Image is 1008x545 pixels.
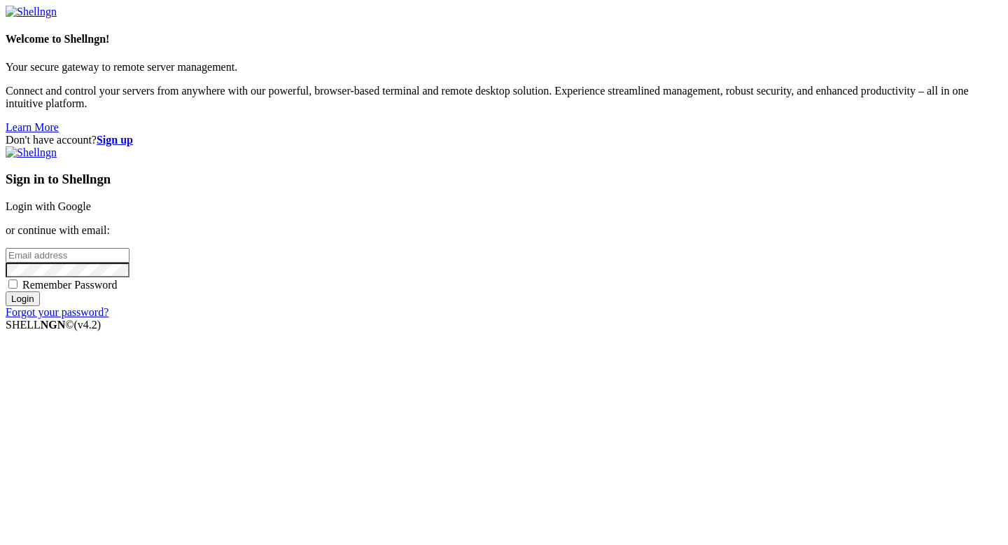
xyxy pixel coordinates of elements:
[6,61,1002,74] p: Your secure gateway to remote server management.
[8,280,17,289] input: Remember Password
[6,306,108,318] a: Forgot your password?
[41,319,66,331] b: NGN
[6,6,57,18] img: Shellngn
[6,224,1002,237] p: or continue with email:
[6,319,101,331] span: SHELL ©
[6,121,59,133] a: Learn More
[6,200,91,212] a: Login with Google
[6,33,1002,46] h4: Welcome to Shellngn!
[6,248,129,263] input: Email address
[6,134,1002,146] div: Don't have account?
[6,172,1002,187] h3: Sign in to Shellngn
[22,279,118,291] span: Remember Password
[97,134,133,146] a: Sign up
[6,146,57,159] img: Shellngn
[6,85,1002,110] p: Connect and control your servers from anywhere with our powerful, browser-based terminal and remo...
[6,291,40,306] input: Login
[74,319,101,331] span: 4.2.0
